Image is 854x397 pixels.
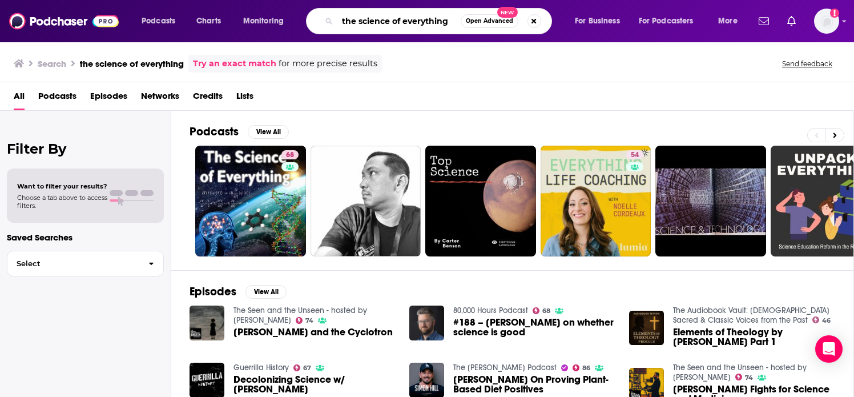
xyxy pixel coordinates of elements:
div: Open Intercom Messenger [815,335,843,363]
a: Show notifications dropdown [783,11,800,31]
a: 68 [281,150,299,159]
div: Search podcasts, credits, & more... [317,8,563,34]
span: 46 [822,318,831,323]
span: For Podcasters [639,13,694,29]
a: All [14,87,25,110]
button: open menu [567,12,634,30]
a: The Seen and the Unseen - hosted by Amit Varma [673,363,807,382]
a: The Rich Roll Podcast [453,363,557,372]
a: Guerrilla History [233,363,289,372]
span: Monitoring [243,13,284,29]
button: View All [245,285,287,299]
span: for more precise results [279,57,377,70]
span: Podcasts [142,13,175,29]
span: New [497,7,518,18]
a: 54 [541,146,651,256]
span: #188 – [PERSON_NAME] on whether science is good [453,318,615,337]
img: #188 – Matt Clancy on whether science is good [409,306,444,340]
img: Elements of Theology by Proclus Part 1 [629,311,664,346]
a: Charts [189,12,228,30]
a: 74 [296,317,314,324]
a: Networks [141,87,179,110]
img: Podchaser - Follow, Share and Rate Podcasts [9,10,119,32]
a: 74 [735,374,754,380]
span: 68 [542,308,550,314]
a: Episodes [90,87,127,110]
button: View All [248,125,289,139]
a: PodcastsView All [190,125,289,139]
a: 68 [533,307,551,314]
button: Select [7,251,164,276]
a: Elements of Theology by Proclus Part 1 [673,327,835,347]
a: 86 [573,364,591,371]
span: Charts [196,13,221,29]
img: Jahnavi and the Cyclotron [190,306,224,340]
span: 67 [303,366,311,371]
a: Lists [236,87,253,110]
a: The Seen and the Unseen - hosted by Amit Varma [233,306,367,325]
a: Podcasts [38,87,76,110]
button: open menu [710,12,752,30]
a: Try an exact match [193,57,276,70]
span: 74 [745,375,753,380]
span: 68 [286,150,294,161]
span: Select [7,260,139,267]
span: Open Advanced [466,18,513,24]
span: Elements of Theology by [PERSON_NAME] Part 1 [673,327,835,347]
h2: Filter By [7,141,164,157]
h3: the science of everything [80,58,184,69]
a: #188 – Matt Clancy on whether science is good [453,318,615,337]
img: User Profile [814,9,839,34]
button: Open AdvancedNew [461,14,518,28]
a: The Audiobook Vault: Catholic Sacred & Classic Voices from the Past [673,306,829,325]
a: 80,000 Hours Podcast [453,306,528,315]
span: For Business [575,13,620,29]
a: Jahnavi and the Cyclotron [233,327,393,337]
span: Want to filter your results? [17,182,107,190]
span: More [718,13,738,29]
a: Decolonizing Science w/ Sibusiso Biyela [233,375,396,394]
button: Show profile menu [814,9,839,34]
a: EpisodesView All [190,284,287,299]
button: open menu [134,12,190,30]
span: [PERSON_NAME] On Proving Plant-Based Diet Positives [453,375,615,394]
a: Credits [193,87,223,110]
h3: Search [38,58,66,69]
span: [PERSON_NAME] and the Cyclotron [233,327,393,337]
svg: Add a profile image [830,9,839,18]
a: 68 [195,146,306,256]
input: Search podcasts, credits, & more... [337,12,461,30]
button: open menu [235,12,299,30]
span: 54 [631,150,639,161]
a: 54 [626,150,643,159]
p: Saved Searches [7,232,164,243]
h2: Podcasts [190,125,239,139]
a: Show notifications dropdown [754,11,774,31]
span: 86 [582,366,590,371]
span: 74 [305,318,313,323]
a: 67 [293,364,312,371]
h2: Episodes [190,284,236,299]
span: Logged in as Ashley_Beenen [814,9,839,34]
a: 46 [812,316,831,323]
a: Simon Hill On Proving Plant-Based Diet Positives [453,375,615,394]
button: Send feedback [779,59,836,69]
span: Decolonizing Science w/ [PERSON_NAME] [233,375,396,394]
button: open menu [631,12,710,30]
span: Choose a tab above to access filters. [17,194,107,210]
